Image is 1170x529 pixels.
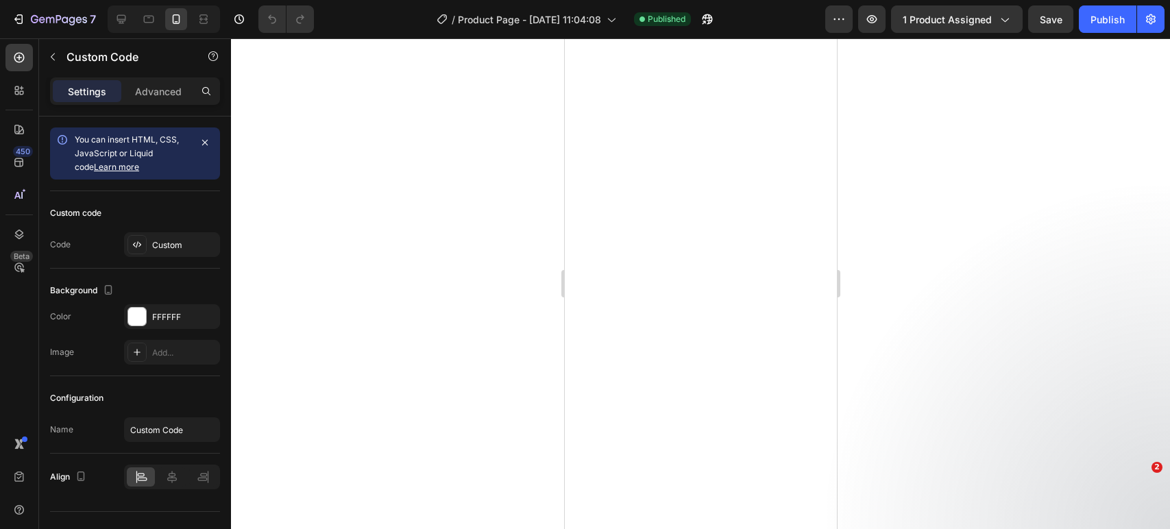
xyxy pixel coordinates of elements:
div: Beta [10,251,33,262]
div: Custom [152,239,217,251]
p: Settings [68,84,106,99]
button: Save [1028,5,1073,33]
iframe: Design area [565,38,837,529]
div: Color [50,310,71,323]
iframe: Intercom live chat [1123,482,1156,515]
div: 450 [13,146,33,157]
span: Published [648,13,685,25]
div: Code [50,238,71,251]
div: Name [50,423,73,436]
div: Undo/Redo [258,5,314,33]
p: Advanced [135,84,182,99]
div: Configuration [50,392,103,404]
div: Background [50,282,117,300]
div: FFFFFF [152,311,217,323]
p: Custom Code [66,49,183,65]
div: Add... [152,347,217,359]
div: Custom code [50,207,101,219]
span: 2 [1151,462,1162,473]
span: You can insert HTML, CSS, JavaScript or Liquid code [75,134,179,172]
span: Product Page - [DATE] 11:04:08 [458,12,601,27]
span: 1 product assigned [903,12,992,27]
div: Align [50,468,89,487]
button: 1 product assigned [891,5,1023,33]
div: Image [50,346,74,358]
a: Learn more [94,162,139,172]
p: 7 [90,11,96,27]
span: / [452,12,455,27]
button: Publish [1079,5,1136,33]
button: 7 [5,5,102,33]
span: Save [1040,14,1062,25]
div: Publish [1090,12,1125,27]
